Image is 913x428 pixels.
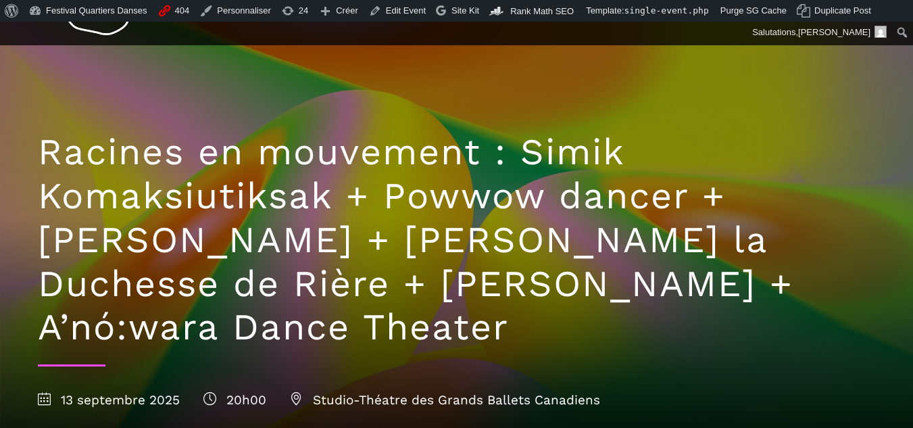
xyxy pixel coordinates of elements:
h1: Racines en mouvement : Simik Komaksiutiksak + Powwow dancer + [PERSON_NAME] + [PERSON_NAME] la Du... [38,130,876,350]
span: [PERSON_NAME] [798,27,870,37]
span: Rank Math SEO [510,6,574,16]
span: 20h00 [203,392,266,408]
span: Site Kit [451,5,479,16]
span: 13 septembre 2025 [38,392,180,408]
a: Salutations, [747,22,892,43]
span: single-event.php [624,5,709,16]
span: Studio-Théatre des Grands Ballets Canadiens [290,392,600,408]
